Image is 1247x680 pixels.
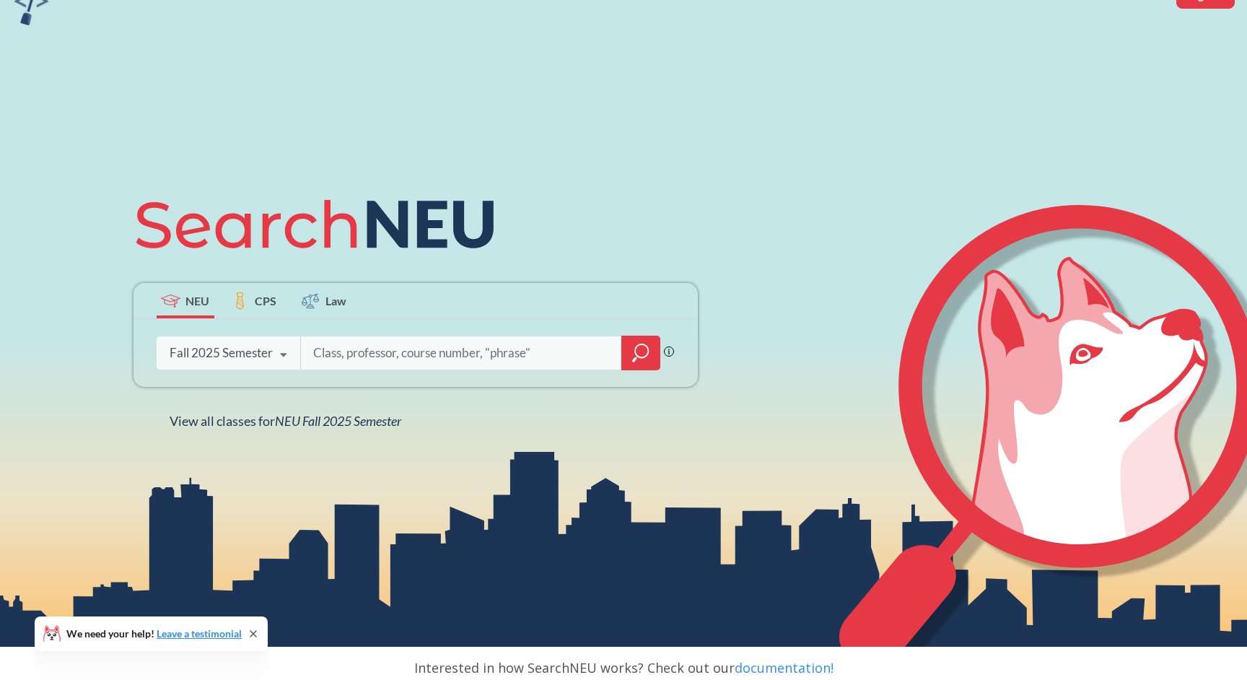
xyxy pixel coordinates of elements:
svg: magnifying glass [632,343,649,363]
span: View all classes for [170,413,401,429]
input: Class, professor, course number, "phrase" [312,338,612,368]
span: We need your help! [66,629,242,639]
span: CPS [255,292,276,309]
span: NEU Fall 2025 Semester [275,413,401,429]
div: magnifying glass [621,336,660,370]
div: Fall 2025 Semester [170,345,273,361]
span: NEU [185,292,209,309]
a: documentation! [735,659,833,676]
a: Leave a testimonial [157,627,242,640]
span: Law [325,292,346,309]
